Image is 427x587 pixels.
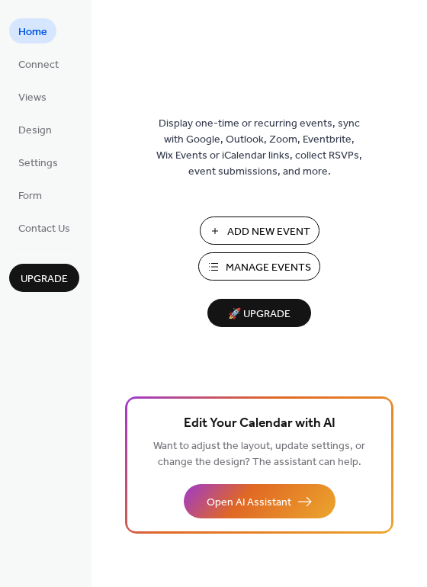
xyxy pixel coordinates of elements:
[18,156,58,172] span: Settings
[153,436,365,473] span: Want to adjust the layout, update settings, or change the design? The assistant can help.
[227,224,310,240] span: Add New Event
[217,304,302,325] span: 🚀 Upgrade
[9,18,56,43] a: Home
[9,215,79,240] a: Contact Us
[9,84,56,109] a: Views
[18,24,47,40] span: Home
[184,484,335,518] button: Open AI Assistant
[207,299,311,327] button: 🚀 Upgrade
[9,51,68,76] a: Connect
[198,252,320,281] button: Manage Events
[21,271,68,287] span: Upgrade
[9,264,79,292] button: Upgrade
[226,260,311,276] span: Manage Events
[9,182,51,207] a: Form
[156,116,362,180] span: Display one-time or recurring events, sync with Google, Outlook, Zoom, Eventbrite, Wix Events or ...
[200,217,319,245] button: Add New Event
[18,90,47,106] span: Views
[18,221,70,237] span: Contact Us
[9,149,67,175] a: Settings
[18,123,52,139] span: Design
[18,57,59,73] span: Connect
[18,188,42,204] span: Form
[9,117,61,142] a: Design
[184,413,335,435] span: Edit Your Calendar with AI
[207,495,291,511] span: Open AI Assistant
